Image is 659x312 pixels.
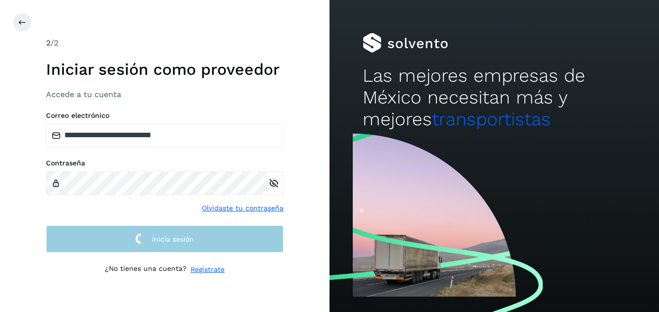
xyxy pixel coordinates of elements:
span: 2 [46,38,50,48]
label: Correo electrónico [46,111,283,120]
p: ¿No tienes una cuenta? [105,264,187,275]
div: /2 [46,37,283,49]
span: Inicia sesión [152,236,194,243]
button: Inicia sesión [46,225,283,253]
label: Contraseña [46,159,283,167]
h1: Iniciar sesión como proveedor [46,60,283,79]
h2: Las mejores empresas de México necesitan más y mejores [363,65,626,131]
a: Olvidaste tu contraseña [202,203,283,213]
span: transportistas [432,108,551,130]
a: Regístrate [190,264,225,275]
h3: Accede a tu cuenta [46,90,283,99]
